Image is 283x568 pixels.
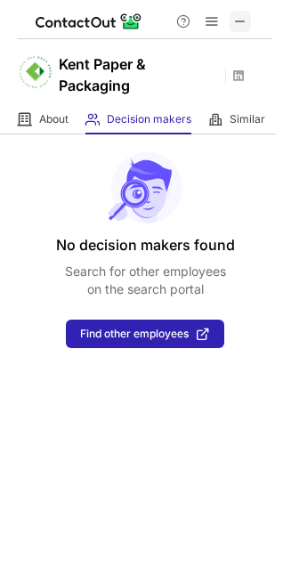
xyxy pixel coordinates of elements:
[59,53,219,96] h1: Kent Paper & Packaging
[56,234,235,256] header: No decision makers found
[80,328,189,340] span: Find other employees
[18,54,53,90] img: 50991b09f427019c898eba97c9582d68
[36,11,142,32] img: ContactOut v5.3.10
[230,112,265,126] span: Similar
[107,152,183,223] img: No leads found
[65,263,226,298] p: Search for other employees on the search portal
[39,112,69,126] span: About
[66,320,224,348] button: Find other employees
[107,112,191,126] span: Decision makers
